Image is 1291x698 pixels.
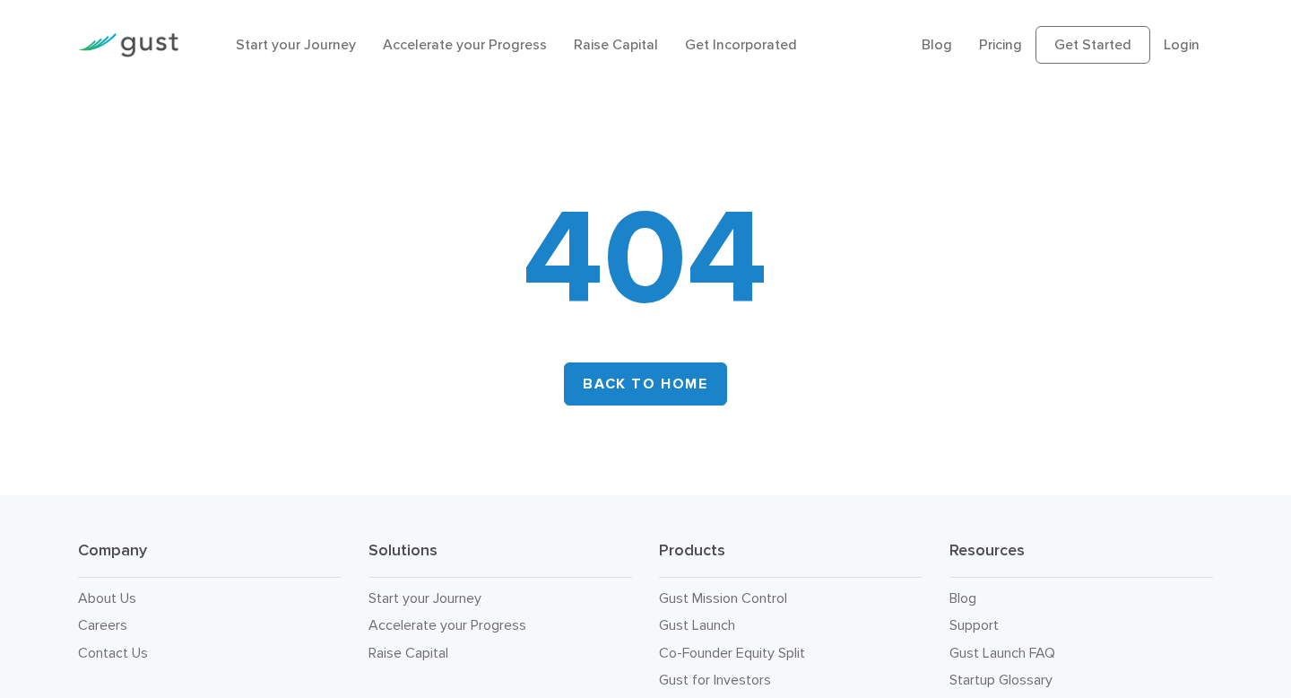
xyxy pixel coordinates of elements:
[685,36,797,53] a: Get Incorporated
[383,36,547,53] a: Accelerate your Progress
[564,362,726,406] a: Back to Home
[574,36,658,53] a: Raise Capital
[78,644,148,661] a: Contact Us
[368,616,526,633] a: Accelerate your Progress
[78,540,342,578] h3: Company
[368,540,632,578] h3: Solutions
[659,644,805,661] a: Co-Founder Equity Split
[78,616,127,633] a: Careers
[949,589,976,606] a: Blog
[949,671,1053,688] a: Startup Glossary
[78,589,136,606] a: About Us
[949,644,1055,661] a: Gust Launch FAQ
[922,36,952,53] a: Blog
[659,540,923,578] h3: Products
[979,36,1022,53] a: Pricing
[1164,36,1200,53] a: Login
[949,616,999,633] a: Support
[368,644,448,661] a: Raise Capital
[368,589,481,606] a: Start your Journey
[1035,26,1150,64] a: Get Started
[659,616,735,633] a: Gust Launch
[78,33,178,57] img: Gust Logo
[949,540,1213,578] h3: Resources
[659,671,771,688] a: Gust for Investors
[175,179,1116,341] h1: 404
[659,589,787,606] a: Gust Mission Control
[236,36,356,53] a: Start your Journey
